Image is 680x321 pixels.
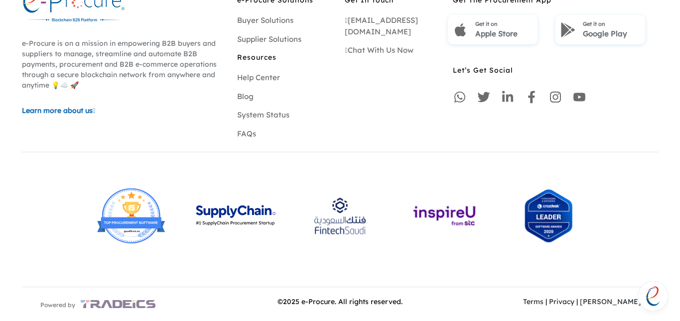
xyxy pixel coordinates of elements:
[22,106,227,116] a: Learn more about us
[237,110,289,119] a: System Status
[583,28,640,40] p: Google Play
[237,34,301,44] a: Supplier Solutions
[638,281,668,311] div: Open chat
[453,65,658,70] div: Let’s Get Social
[237,129,256,138] a: FAQs
[475,28,533,40] p: Apple Store
[549,297,574,306] a: Privacy
[277,297,403,306] span: © 2025 e-Procure. All rights reserved.
[237,73,280,82] a: Help Center
[345,15,417,36] a: [EMAIL_ADDRESS][DOMAIN_NAME]
[81,295,155,314] img: powered-logo
[507,297,658,307] p: | |
[475,17,533,28] p: Get it on
[40,301,75,310] span: Powered by
[583,17,640,28] p: Get it on
[580,297,641,306] a: [PERSON_NAME]
[237,15,293,25] a: Buyer Solutions
[22,106,93,115] span: Learn more about us
[345,45,413,55] a: Chat With Us Now
[237,52,335,57] div: Resources
[22,38,227,91] p: e-Procure is on a mission in empowering B2B buyers and suppliers to manage, streamline and automa...
[523,297,544,306] a: Terms
[237,92,254,101] a: Blog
